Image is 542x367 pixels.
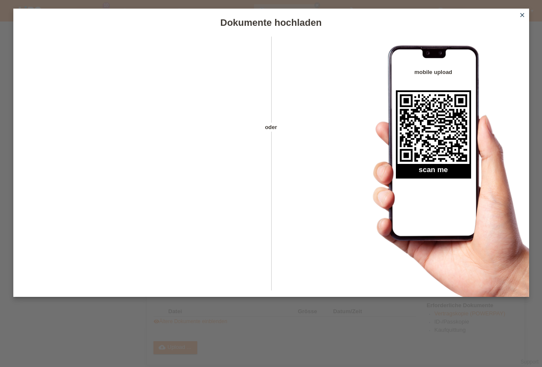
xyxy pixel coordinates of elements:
[256,123,286,132] span: oder
[13,17,529,28] h1: Dokumente hochladen
[517,11,528,21] a: close
[26,58,256,273] iframe: Upload
[396,166,471,179] h2: scan me
[396,69,471,75] h4: mobile upload
[519,12,526,19] i: close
